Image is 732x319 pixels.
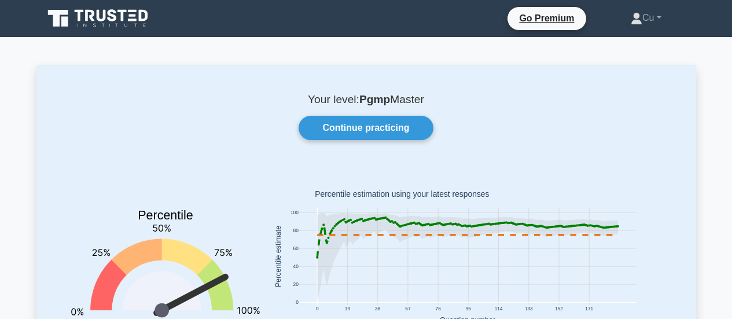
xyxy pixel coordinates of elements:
[524,306,532,311] text: 133
[293,228,299,233] text: 80
[293,246,299,252] text: 60
[274,226,282,287] text: Percentile estimate
[359,93,390,105] b: Pgmp
[293,282,299,288] text: 20
[465,306,471,311] text: 95
[555,306,563,311] text: 152
[315,306,318,311] text: 0
[64,93,668,107] p: Your level: Master
[290,210,298,215] text: 100
[494,306,502,311] text: 114
[512,11,581,25] a: Go Premium
[375,306,381,311] text: 38
[299,116,433,140] a: Continue practicing
[296,300,299,306] text: 0
[603,6,689,30] a: Cu
[293,264,299,270] text: 40
[138,208,193,222] text: Percentile
[405,306,411,311] text: 57
[315,190,489,199] text: Percentile estimation using your latest responses
[585,306,593,311] text: 171
[435,306,441,311] text: 76
[344,306,350,311] text: 19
